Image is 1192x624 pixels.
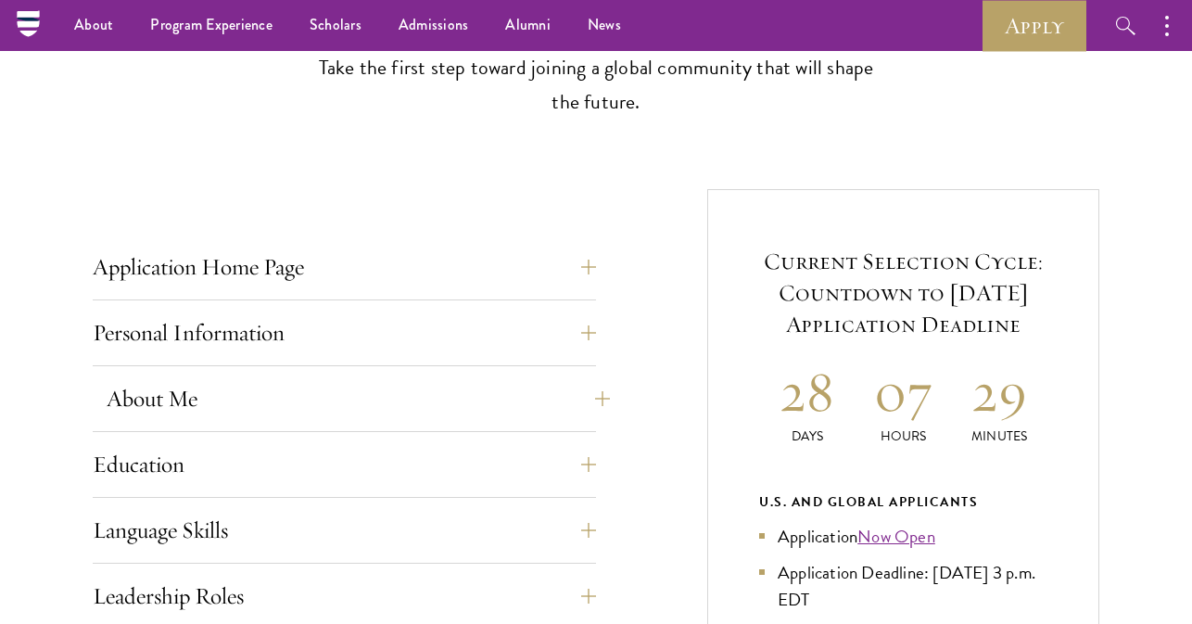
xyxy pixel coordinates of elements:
[759,427,856,446] p: Days
[759,559,1047,613] li: Application Deadline: [DATE] 3 p.m. EDT
[93,574,596,618] button: Leadership Roles
[93,245,596,289] button: Application Home Page
[857,523,935,550] a: Now Open
[93,442,596,487] button: Education
[309,51,883,120] p: Take the first step toward joining a global community that will shape the future.
[856,427,952,446] p: Hours
[759,523,1047,550] li: Application
[856,357,952,427] h2: 07
[759,246,1047,340] h5: Current Selection Cycle: Countdown to [DATE] Application Deadline
[93,311,596,355] button: Personal Information
[951,427,1047,446] p: Minutes
[951,357,1047,427] h2: 29
[93,508,596,553] button: Language Skills
[107,376,610,421] button: About Me
[759,490,1047,514] div: U.S. and Global Applicants
[759,357,856,427] h2: 28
